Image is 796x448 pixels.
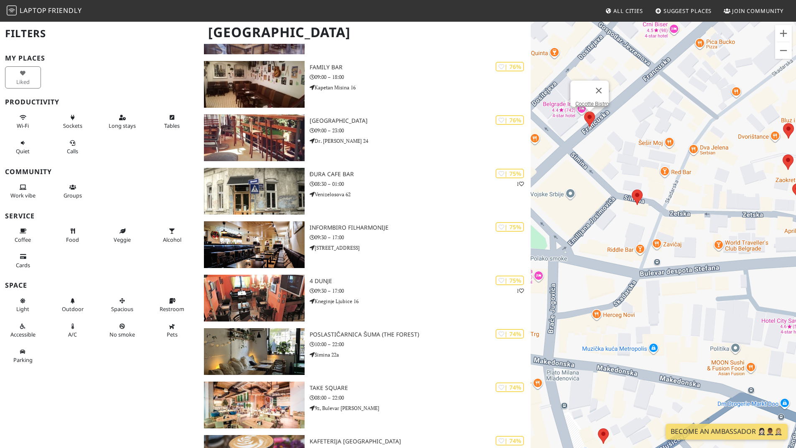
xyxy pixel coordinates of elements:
[496,329,524,339] div: | 74%
[163,236,181,243] span: Alcohol
[20,6,47,15] span: Laptop
[496,62,524,71] div: | 76%
[310,180,531,188] p: 08:30 – 01:00
[55,224,91,246] button: Food
[201,21,529,44] h1: [GEOGRAPHIC_DATA]
[310,137,531,145] p: Dr. [PERSON_NAME] 24
[310,244,531,252] p: [STREET_ADDRESS]
[310,64,531,71] h3: Family Bar
[310,224,531,231] h3: Informbiro Filharmonije
[55,136,91,158] button: Calls
[775,42,792,59] button: Zoom out
[55,180,91,202] button: Groups
[310,351,531,359] p: Simina 22a
[310,287,531,295] p: 09:30 – 17:00
[652,3,715,18] a: Suggest Places
[5,212,194,220] h3: Service
[55,294,91,316] button: Outdoor
[5,168,194,176] h3: Community
[10,331,36,338] span: Accessible
[5,180,41,202] button: Work vibe
[575,101,609,107] a: Cocotte Bistro
[310,340,531,348] p: 10:00 – 22:00
[63,122,82,129] span: Power sockets
[5,250,41,272] button: Cards
[310,84,531,91] p: Kapetan Misina 16
[55,319,91,342] button: A/C
[5,98,194,106] h3: Productivity
[310,127,531,134] p: 09:00 – 23:00
[199,221,531,268] a: Informbiro Filharmonije | 75% Informbiro Filharmonije 09:30 – 17:00 [STREET_ADDRESS]
[7,5,17,15] img: LaptopFriendly
[589,81,609,101] button: Close
[602,3,646,18] a: All Cities
[496,382,524,392] div: | 74%
[204,114,305,161] img: Bar Green House
[310,233,531,241] p: 09:30 – 17:00
[496,436,524,445] div: | 74%
[199,168,531,215] a: Đura Cafe Bar | 75% 1 Đura Cafe Bar 08:30 – 01:00 Venizelosova 62
[5,111,41,133] button: Wi-Fi
[516,180,524,188] p: 1
[204,168,305,215] img: Đura Cafe Bar
[310,190,531,198] p: Venizelosova 62
[310,278,531,285] h3: 4 Dunje
[68,331,77,338] span: Air conditioned
[496,169,524,178] div: | 75%
[7,4,82,18] a: LaptopFriendly LaptopFriendly
[664,7,712,15] span: Suggest Places
[5,294,41,316] button: Light
[496,222,524,232] div: | 75%
[204,221,305,268] img: Informbiro Filharmonije
[310,385,531,392] h3: Take Square
[48,6,81,15] span: Friendly
[310,73,531,81] p: 09:00 – 18:00
[199,275,531,321] a: 4 Dunje | 75% 1 4 Dunje 09:30 – 17:00 Kneginje Ljubice 16
[5,281,194,289] h3: Space
[104,319,140,342] button: No smoke
[516,287,524,295] p: 1
[154,111,190,133] button: Tables
[204,382,305,428] img: Take Square
[13,356,33,364] span: Parking
[109,122,136,129] span: Long stays
[310,404,531,412] p: 9z, Bulevar [PERSON_NAME]
[613,7,643,15] span: All Cities
[5,54,194,62] h3: My Places
[104,111,140,133] button: Long stays
[154,224,190,246] button: Alcohol
[199,61,531,108] a: Family Bar | 76% Family Bar 09:00 – 18:00 Kapetan Misina 16
[199,114,531,161] a: Bar Green House | 76% [GEOGRAPHIC_DATA] 09:00 – 23:00 Dr. [PERSON_NAME] 24
[164,122,180,129] span: Work-friendly tables
[496,115,524,125] div: | 76%
[114,236,131,243] span: Veggie
[204,61,305,108] img: Family Bar
[775,25,792,42] button: Zoom in
[109,331,135,338] span: Smoke free
[310,117,531,124] h3: [GEOGRAPHIC_DATA]
[16,147,30,155] span: Quiet
[154,319,190,342] button: Pets
[111,305,133,313] span: Spacious
[310,331,531,338] h3: Poslastičarnica Šuma (The Forest)
[310,297,531,305] p: Kneginje Ljubice 16
[104,294,140,316] button: Spacious
[5,21,194,46] h2: Filters
[732,7,783,15] span: Join Community
[15,236,31,243] span: Coffee
[5,224,41,246] button: Coffee
[310,171,531,178] h3: Đura Cafe Bar
[67,147,78,155] span: Video/audio calls
[204,275,305,321] img: 4 Dunje
[10,192,36,199] span: People working
[104,224,140,246] button: Veggie
[66,236,79,243] span: Food
[154,294,190,316] button: Restroom
[310,438,531,445] h3: Kafeterija [GEOGRAPHIC_DATA]
[204,328,305,375] img: Poslastičarnica Šuma (The Forest)
[64,192,82,199] span: Group tables
[720,3,787,18] a: Join Community
[167,331,178,338] span: Pet friendly
[199,328,531,375] a: Poslastičarnica Šuma (The Forest) | 74% Poslastičarnica Šuma (The Forest) 10:00 – 22:00 Simina 22a
[496,276,524,285] div: | 75%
